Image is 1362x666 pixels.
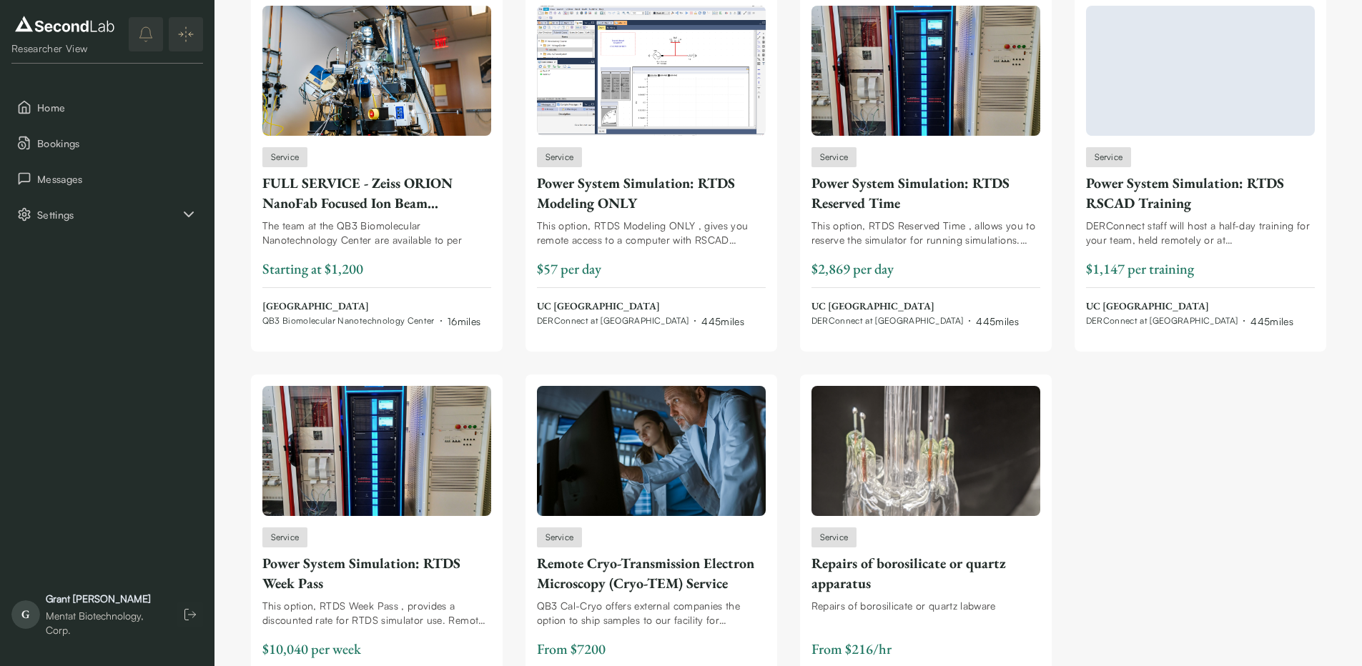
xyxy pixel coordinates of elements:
span: UC [GEOGRAPHIC_DATA] [1086,299,1294,314]
span: Service [820,151,849,164]
span: Service [820,531,849,544]
img: Repairs of borosilicate or quartz apparatus [811,386,1040,516]
span: Starting at $1,200 [262,259,363,278]
span: UC [GEOGRAPHIC_DATA] [537,299,745,314]
span: G [11,600,40,629]
div: Power System Simulation: RTDS Reserved Time [811,173,1040,213]
span: From $7200 [537,640,606,658]
button: Home [11,92,203,122]
img: logo [11,13,118,36]
a: Power System Simulation: RTDS Modeling ONLYServicePower System Simulation: RTDS Modeling ONLYThis... [537,6,766,329]
span: Messages [37,172,197,187]
img: Remote Cryo-Transmission Electron Microscopy (Cryo-TEM) Service [537,386,766,516]
img: Power System Simulation: RTDS Week Pass [262,386,491,516]
div: Researcher View [11,41,118,56]
span: DERConnect at [GEOGRAPHIC_DATA] [537,315,689,327]
span: DERConnect at [GEOGRAPHIC_DATA] [1086,315,1238,327]
a: Power System Simulation: RTDS Reserved TimeServicePower System Simulation: RTDS Reserved TimeThis... [811,6,1040,329]
span: Service [1095,151,1123,164]
span: $1,147 per training [1086,259,1194,278]
div: Mentat Biotechnology, Corp. [46,609,163,637]
a: ServicePower System Simulation: RTDS RSCAD TrainingDERConnect staff will host a half-day training... [1086,6,1315,329]
span: DERConnect at [GEOGRAPHIC_DATA] [811,315,964,327]
button: Log out [177,602,203,627]
span: Settings [37,207,180,222]
div: Remote Cryo-Transmission Electron Microscopy (Cryo-TEM) Service [537,553,766,593]
button: Messages [11,164,203,194]
span: Service [271,531,300,544]
button: Bookings [11,128,203,158]
div: Repairs of borosilicate or quartz apparatus [811,553,1040,593]
div: This option, RTDS Modeling ONLY , gives you remote access to a computer with RSCAD installed, the... [537,219,766,247]
div: 16 miles [448,314,480,329]
span: Bookings [37,136,197,151]
div: The team at the QB3 Biomolecular Nanotechnology Center are available to per [262,219,491,247]
div: DERConnect staff will host a half-day training for your team, held remotely or at [GEOGRAPHIC_DAT... [1086,219,1315,247]
img: Power System Simulation: RTDS Modeling ONLY [537,6,766,136]
img: FULL SERVICE - Zeiss ORION NanoFab Focused Ion Beam Microscope (He/Ne/Ga) [262,6,491,136]
div: Power System Simulation: RTDS RSCAD Training [1086,173,1315,213]
div: Power System Simulation: RTDS Modeling ONLY [537,173,766,213]
div: Power System Simulation: RTDS Week Pass [262,553,491,593]
div: This option, RTDS Reserved Time , allows you to reserve the simulator for running simulations. Re... [811,219,1040,247]
span: Home [37,100,197,115]
div: 445 miles [701,314,744,329]
span: [GEOGRAPHIC_DATA] [262,299,481,314]
span: Service [271,151,300,164]
button: Expand/Collapse sidebar [169,17,203,51]
span: $10,040 per week [262,640,361,658]
div: 445 miles [1250,314,1293,329]
a: FULL SERVICE - Zeiss ORION NanoFab Focused Ion Beam Microscope (He/Ne/Ga)ServiceFULL SERVICE - Ze... [262,6,491,329]
button: notifications [129,17,163,51]
img: Power System Simulation: RTDS Reserved Time [811,6,1040,136]
span: From $216/hr [811,640,892,658]
div: Repairs of borosilicate or quartz labware [811,599,1040,613]
div: Grant [PERSON_NAME] [46,592,163,606]
span: Service [546,151,574,164]
div: Settings sub items [11,199,203,229]
div: FULL SERVICE - Zeiss ORION NanoFab Focused Ion Beam Microscope (He/Ne/Ga) [262,173,491,213]
div: This option, RTDS Week Pass , provides a discounted rate for RTDS simulator use. Remote access wi... [262,599,491,627]
span: $2,869 per day [811,259,894,278]
span: $57 per day [537,259,601,278]
div: 445 miles [976,314,1019,329]
span: UC [GEOGRAPHIC_DATA] [811,299,1020,314]
span: QB3 Biomolecular Nanotechnology Center [262,315,435,327]
div: QB3 Cal-Cryo offers external companies the option to ship samples to our facility for preparation... [537,599,766,627]
span: Service [546,531,574,544]
button: Settings [11,199,203,229]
